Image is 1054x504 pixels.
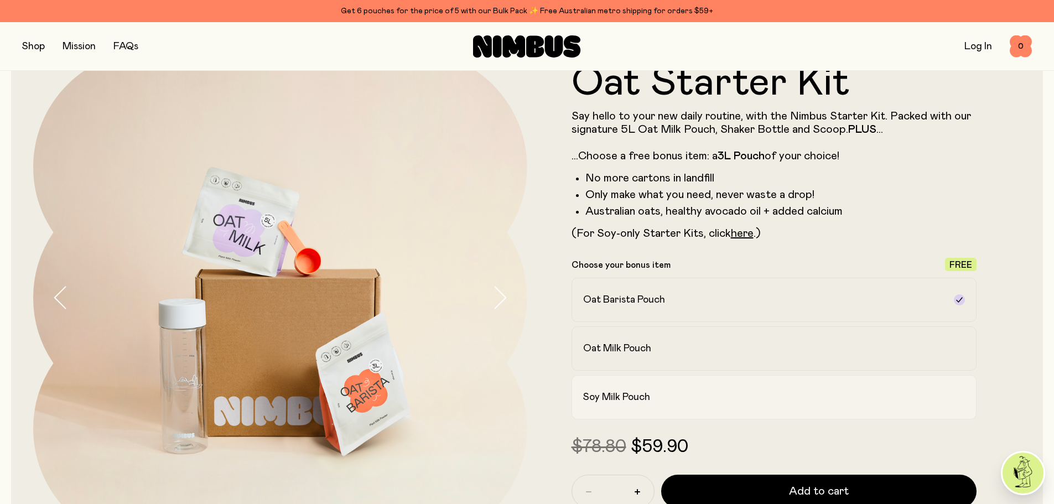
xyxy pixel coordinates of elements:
[718,150,731,162] strong: 3L
[113,41,138,51] a: FAQs
[22,4,1032,18] div: Get 6 pouches for the price of 5 with our Bulk Pack ✨ Free Australian metro shipping for orders $59+
[949,261,972,269] span: Free
[583,391,650,404] h2: Soy Milk Pouch
[572,110,977,163] p: Say hello to your new daily routine, with the Nimbus Starter Kit. Packed with our signature 5L Oa...
[583,342,651,355] h2: Oat Milk Pouch
[583,293,665,306] h2: Oat Barista Pouch
[572,227,977,240] p: (For Soy-only Starter Kits, click .)
[572,63,977,103] h1: Oat Starter Kit
[572,259,671,271] p: Choose your bonus item
[789,484,849,499] span: Add to cart
[585,172,977,185] li: No more cartons in landfill
[572,438,626,456] span: $78.80
[848,124,876,135] strong: PLUS
[63,41,96,51] a: Mission
[585,205,977,218] li: Australian oats, healthy avocado oil + added calcium
[1010,35,1032,58] button: 0
[731,228,754,239] a: here
[964,41,992,51] a: Log In
[585,188,977,201] li: Only make what you need, never waste a drop!
[631,438,688,456] span: $59.90
[734,150,765,162] strong: Pouch
[1003,453,1043,493] img: agent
